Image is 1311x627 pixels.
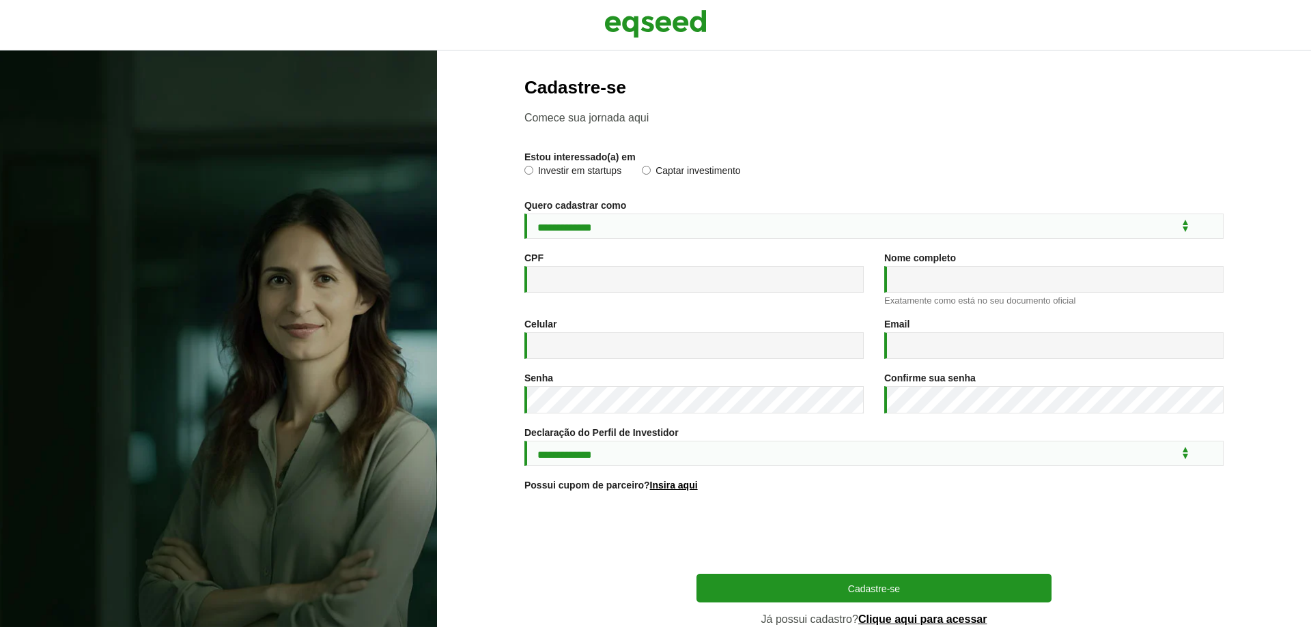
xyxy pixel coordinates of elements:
iframe: reCAPTCHA [770,507,978,560]
input: Investir em startups [524,166,533,175]
button: Cadastre-se [696,574,1052,602]
label: Captar investimento [642,166,741,179]
label: Declaração do Perfil de Investidor [524,428,679,437]
label: Investir em startups [524,166,621,179]
p: Já possui cadastro? [696,613,1052,626]
label: Email [884,319,910,329]
label: CPF [524,253,544,263]
label: Celular [524,319,556,329]
input: Captar investimento [642,166,651,175]
label: Senha [524,373,553,383]
h2: Cadastre-se [524,78,1224,98]
a: Insira aqui [650,480,698,490]
label: Nome completo [884,253,956,263]
a: Clique aqui para acessar [858,614,987,625]
img: EqSeed Logo [604,7,707,41]
div: Exatamente como está no seu documento oficial [884,296,1224,305]
label: Estou interessado(a) em [524,152,636,162]
label: Possui cupom de parceiro? [524,480,698,490]
label: Confirme sua senha [884,373,976,383]
p: Comece sua jornada aqui [524,111,1224,124]
label: Quero cadastrar como [524,201,626,210]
